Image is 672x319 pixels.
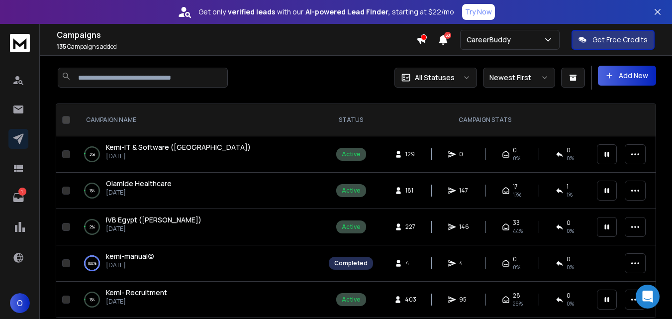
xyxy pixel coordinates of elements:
[74,245,323,282] td: 100%kemi-manual(c)[DATE]
[405,187,415,195] span: 181
[567,263,574,271] span: 0 %
[513,154,520,162] span: 0%
[90,222,95,232] p: 2 %
[323,104,379,136] th: STATUS
[106,261,154,269] p: [DATE]
[567,300,574,308] span: 0 %
[567,292,571,300] span: 0
[459,259,469,267] span: 4
[10,34,30,52] img: logo
[57,43,416,51] p: Campaigns added
[305,7,390,17] strong: AI-powered Lead Finder,
[405,259,415,267] span: 4
[106,225,201,233] p: [DATE]
[57,29,416,41] h1: Campaigns
[567,183,569,191] span: 1
[465,7,492,17] p: Try Now
[228,7,275,17] strong: verified leads
[342,150,361,158] div: Active
[572,30,655,50] button: Get Free Credits
[567,191,573,199] span: 1 %
[74,104,323,136] th: CAMPAIGN NAME
[513,255,517,263] span: 0
[598,66,656,86] button: Add New
[106,288,167,298] a: Kemi- Recruitment
[405,150,415,158] span: 129
[342,187,361,195] div: Active
[90,295,95,305] p: 1 %
[74,209,323,245] td: 2%IVB Egypt ([PERSON_NAME])[DATE]
[90,186,95,196] p: 1 %
[106,215,201,225] a: IVB Egypt ([PERSON_NAME])
[8,188,28,208] a: 1
[444,32,451,39] span: 50
[567,255,571,263] span: 0
[513,146,517,154] span: 0
[459,187,469,195] span: 147
[106,298,167,306] p: [DATE]
[467,35,515,45] p: CareerBuddy
[74,136,323,173] td: 3%Kemi-IT & Software ([GEOGRAPHIC_DATA])[DATE]
[513,191,521,199] span: 17 %
[567,219,571,227] span: 0
[18,188,26,196] p: 1
[90,149,95,159] p: 3 %
[106,215,201,224] span: IVB Egypt ([PERSON_NAME])
[513,227,523,235] span: 44 %
[106,251,154,261] span: kemi-manual(c)
[106,251,154,261] a: kemi-manual(c)
[513,300,523,308] span: 29 %
[513,183,518,191] span: 17
[88,258,96,268] p: 100 %
[405,296,416,304] span: 403
[513,263,520,271] span: 0 %
[106,189,172,197] p: [DATE]
[74,282,323,318] td: 1%Kemi- Recruitment[DATE]
[334,259,368,267] div: Completed
[57,42,66,51] span: 135
[415,73,455,83] p: All Statuses
[405,223,415,231] span: 227
[10,293,30,313] button: O
[106,142,251,152] a: Kemi-IT & Software ([GEOGRAPHIC_DATA])
[459,150,469,158] span: 0
[592,35,648,45] p: Get Free Credits
[636,285,660,309] div: Open Intercom Messenger
[567,227,574,235] span: 0 %
[379,104,591,136] th: CAMPAIGN STATS
[342,296,361,304] div: Active
[513,292,520,300] span: 28
[106,179,172,189] a: Olamide Healthcare
[74,173,323,209] td: 1%Olamide Healthcare[DATE]
[483,68,555,88] button: Newest First
[198,7,454,17] p: Get only with our starting at $22/mo
[513,219,520,227] span: 33
[459,223,469,231] span: 146
[567,146,571,154] span: 0
[567,154,574,162] span: 0%
[462,4,495,20] button: Try Now
[106,152,251,160] p: [DATE]
[342,223,361,231] div: Active
[459,296,469,304] span: 95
